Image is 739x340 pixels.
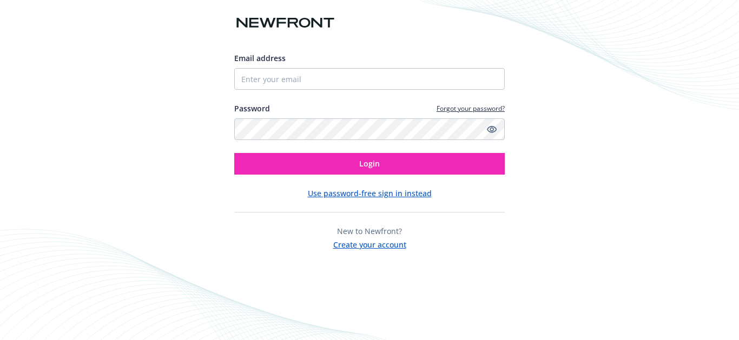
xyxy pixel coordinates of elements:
[234,118,505,140] input: Enter your password
[234,14,336,32] img: Newfront logo
[234,53,286,63] span: Email address
[308,188,432,199] button: Use password-free sign in instead
[234,68,505,90] input: Enter your email
[337,226,402,236] span: New to Newfront?
[234,103,270,114] label: Password
[333,237,406,250] button: Create your account
[485,123,498,136] a: Show password
[234,153,505,175] button: Login
[437,104,505,113] a: Forgot your password?
[359,158,380,169] span: Login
